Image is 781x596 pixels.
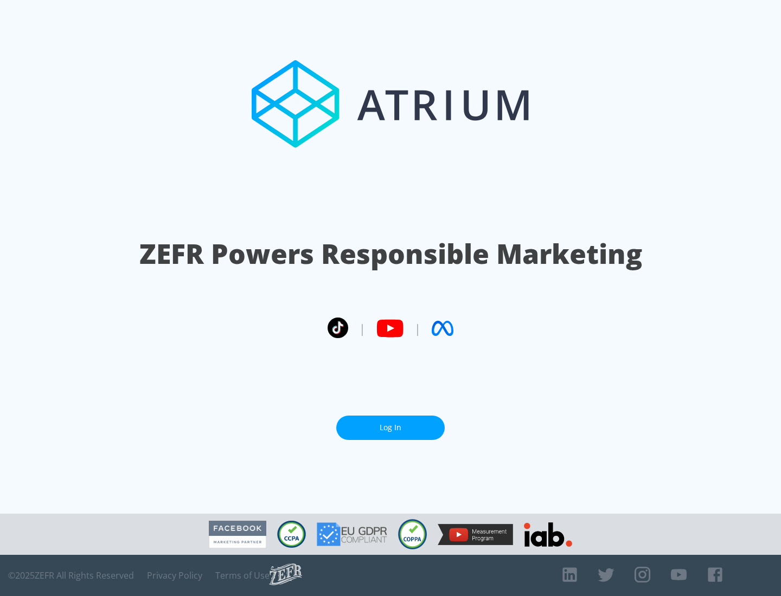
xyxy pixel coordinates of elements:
img: IAB [524,522,572,547]
img: Facebook Marketing Partner [209,521,266,548]
img: COPPA Compliant [398,519,427,549]
img: GDPR Compliant [317,522,387,546]
img: YouTube Measurement Program [438,524,513,545]
span: | [414,320,421,336]
a: Terms of Use [215,570,270,581]
h1: ZEFR Powers Responsible Marketing [139,235,642,273]
a: Log In [336,416,445,440]
span: | [359,320,366,336]
img: CCPA Compliant [277,521,306,548]
a: Privacy Policy [147,570,202,581]
span: © 2025 ZEFR All Rights Reserved [8,570,134,581]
